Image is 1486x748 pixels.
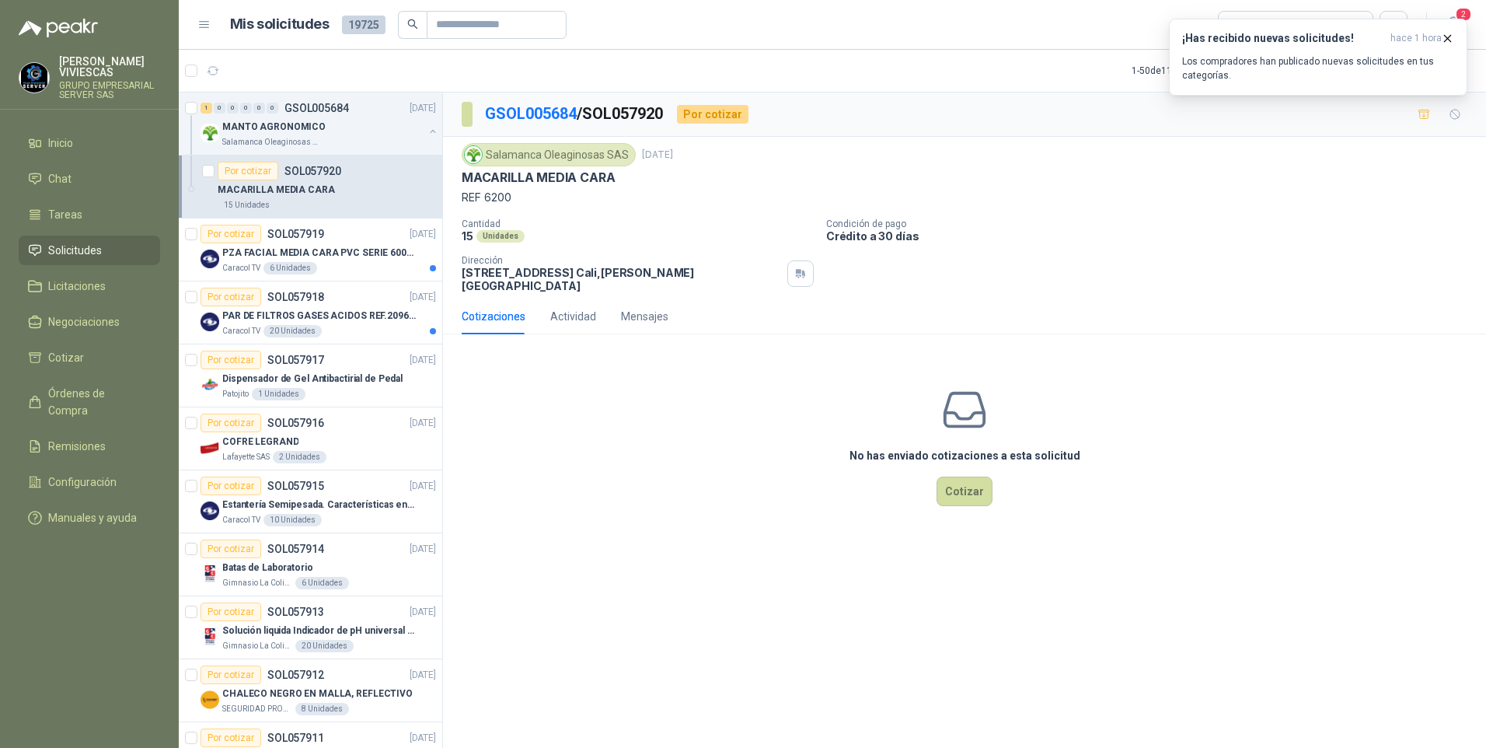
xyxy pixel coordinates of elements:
[48,349,84,366] span: Cotizar
[284,166,341,177] p: SOL057920
[410,101,436,116] p: [DATE]
[19,503,160,533] a: Manuales y ayuda
[201,351,261,369] div: Por cotizar
[230,13,330,36] h1: Mis solicitudes
[19,467,160,497] a: Configuración
[222,435,298,449] p: COFRE LEGRAND
[19,63,49,93] img: Company Logo
[263,325,322,337] div: 20 Unidades
[179,156,442,218] a: Por cotizarSOL057920MACARILLA MEDIA CARA15 Unidades
[19,128,160,158] a: Inicio
[201,627,219,646] img: Company Logo
[937,477,992,506] button: Cotizar
[201,690,219,709] img: Company Logo
[465,146,482,163] img: Company Logo
[826,218,1480,229] p: Condición de pago
[222,561,313,575] p: Batas de Laboratorio
[201,477,261,495] div: Por cotizar
[550,308,596,325] div: Actividad
[410,227,436,242] p: [DATE]
[201,564,219,583] img: Company Logo
[201,666,261,684] div: Por cotizar
[1228,16,1261,33] div: Todas
[222,120,326,135] p: MANTO AGRONOMICO
[222,624,416,638] p: Solución liquida Indicador de pH universal de 500ml o 20 de 25ml (no tiras de papel)
[462,143,636,166] div: Salamanca Oleaginosas SAS
[222,514,260,526] p: Caracol TV
[410,353,436,368] p: [DATE]
[218,199,276,211] div: 15 Unidades
[48,474,117,491] span: Configuración
[201,99,439,149] a: 1 0 0 0 0 0 GSOL005684[DATE] Company LogoMANTO AGRONOMICOSalamanca Oleaginosas SAS
[59,56,160,78] p: [PERSON_NAME] VIVIESCAS
[267,481,324,491] p: SOL057915
[48,313,120,330] span: Negociaciones
[1182,32,1384,45] h3: ¡Has recibido nuevas solicitudes!
[1439,11,1467,39] button: 2
[201,250,219,268] img: Company Logo
[218,162,278,180] div: Por cotizar
[48,242,102,259] span: Solicitudes
[222,136,320,149] p: Salamanca Oleaginosas SAS
[218,183,335,197] p: MACARILLA MEDIA CARA
[19,236,160,265] a: Solicitudes
[410,479,436,494] p: [DATE]
[179,470,442,533] a: Por cotizarSOL057915[DATE] Company LogoEstantería Semipesada. Características en el adjuntoCaraco...
[849,447,1080,464] h3: No has enviado cotizaciones a esta solicitud
[179,596,442,659] a: Por cotizarSOL057913[DATE] Company LogoSolución liquida Indicador de pH universal de 500ml o 20 d...
[201,288,261,306] div: Por cotizar
[48,438,106,455] span: Remisiones
[267,292,324,302] p: SOL057918
[222,498,416,512] p: Estantería Semipesada. Características en el adjunto
[284,103,349,114] p: GSOL005684
[222,577,292,589] p: Gimnasio La Colina
[19,164,160,194] a: Chat
[48,278,106,295] span: Licitaciones
[342,16,385,34] span: 19725
[462,189,1467,206] p: REF 6200
[462,229,473,243] p: 15
[252,388,305,400] div: 1 Unidades
[214,103,225,114] div: 0
[462,218,814,229] p: Cantidad
[19,307,160,337] a: Negociaciones
[201,225,261,243] div: Por cotizar
[267,544,324,554] p: SOL057914
[267,103,278,114] div: 0
[201,103,212,114] div: 1
[1169,19,1467,96] button: ¡Has recibido nuevas solicitudes!hace 1 hora Los compradores han publicado nuevas solicitudes en ...
[222,372,403,386] p: Dispensador de Gel Antibactirial de Pedal
[201,603,261,621] div: Por cotizar
[485,102,665,126] p: / SOL057920
[410,605,436,620] p: [DATE]
[826,229,1480,243] p: Crédito a 30 días
[240,103,252,114] div: 0
[201,439,219,457] img: Company Logo
[179,407,442,470] a: Por cotizarSOL057916[DATE] Company LogoCOFRE LEGRANDLafayette SAS2 Unidades
[1455,7,1472,22] span: 2
[48,509,137,526] span: Manuales y ayuda
[222,262,260,274] p: Caracol TV
[263,262,317,274] div: 6 Unidades
[222,687,413,701] p: CHALECO NEGRO EN MALLA, REFLECTIVO
[222,451,270,463] p: Lafayette SAS
[295,577,349,589] div: 6 Unidades
[179,659,442,722] a: Por cotizarSOL057912[DATE] Company LogoCHALECO NEGRO EN MALLA, REFLECTIVOSEGURIDAD PROVISER LTDA8...
[19,271,160,301] a: Licitaciones
[410,542,436,557] p: [DATE]
[410,731,436,746] p: [DATE]
[267,669,324,680] p: SOL057912
[201,502,219,520] img: Company Logo
[179,344,442,407] a: Por cotizarSOL057917[DATE] Company LogoDispensador de Gel Antibactirial de PedalPatojito1 Unidades
[179,533,442,596] a: Por cotizarSOL057914[DATE] Company LogoBatas de LaboratorioGimnasio La Colina6 Unidades
[410,290,436,305] p: [DATE]
[227,103,239,114] div: 0
[462,255,781,266] p: Dirección
[267,229,324,239] p: SOL057919
[222,309,416,323] p: PAR DE FILTROS GASES ACIDOS REF.2096 3M
[253,103,265,114] div: 0
[222,703,292,715] p: SEGURIDAD PROVISER LTDA
[59,81,160,100] p: GRUPO EMPRESARIAL SERVER SAS
[48,170,72,187] span: Chat
[462,266,781,292] p: [STREET_ADDRESS] Cali , [PERSON_NAME][GEOGRAPHIC_DATA]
